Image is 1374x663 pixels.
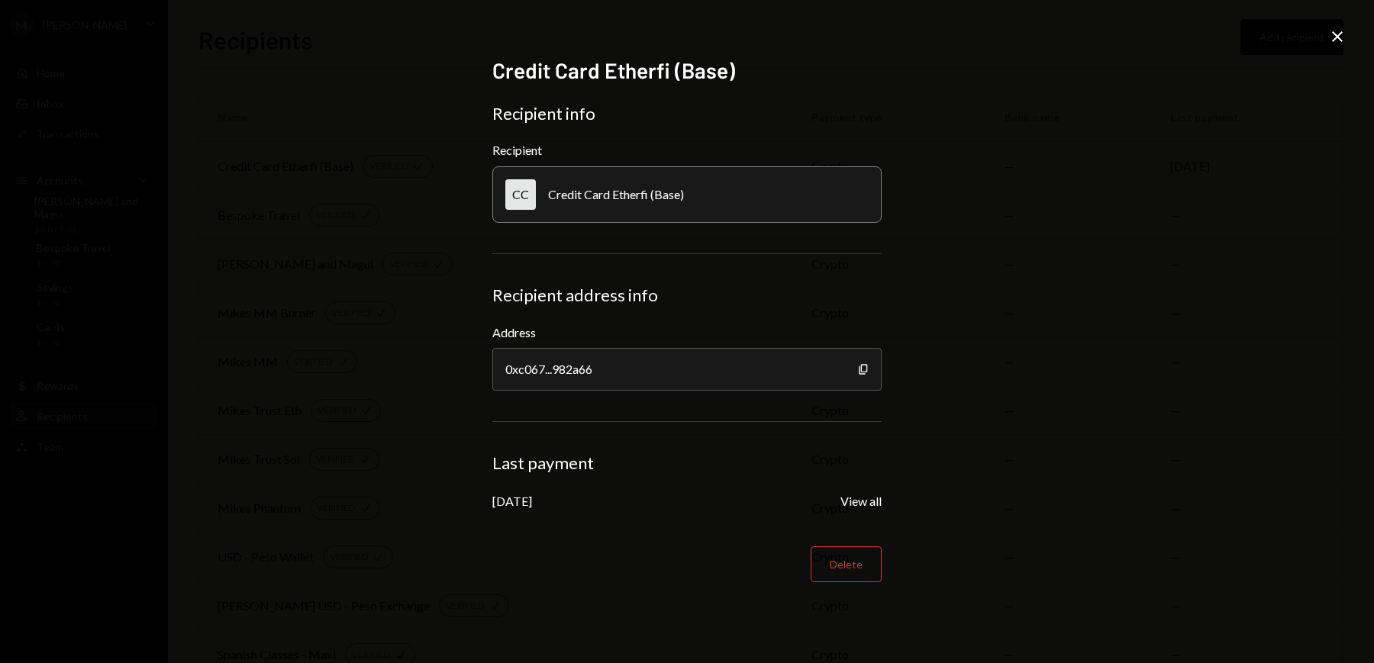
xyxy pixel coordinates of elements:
div: [DATE] [492,494,532,508]
div: Credit Card Etherfi (Base) [548,187,684,201]
div: 0xc067...982a66 [492,348,882,391]
button: View all [840,494,882,510]
div: Recipient [492,143,882,157]
div: Recipient address info [492,285,882,306]
div: Recipient info [492,103,882,124]
div: CC [505,179,536,210]
h2: Credit Card Etherfi (Base) [492,56,882,85]
label: Address [492,323,882,342]
div: Last payment [492,452,882,474]
button: Delete [811,546,882,582]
